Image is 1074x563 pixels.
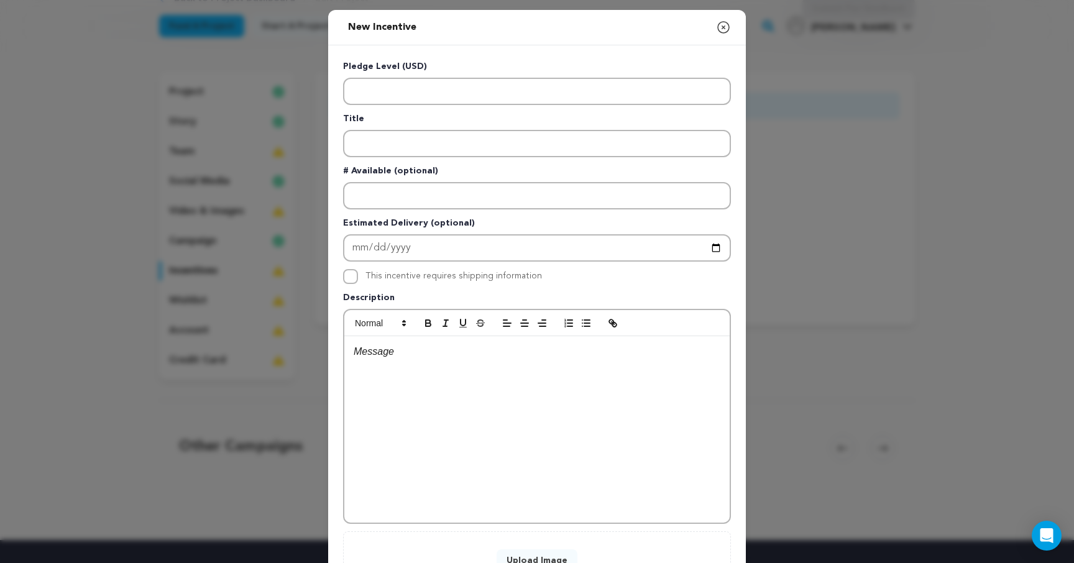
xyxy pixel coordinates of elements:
[343,15,421,40] h2: New Incentive
[343,234,731,262] input: Enter Estimated Delivery
[365,272,542,280] label: This incentive requires shipping information
[343,78,731,105] input: Enter level
[343,130,731,157] input: Enter title
[343,291,731,309] p: Description
[343,165,731,182] p: # Available (optional)
[343,217,731,234] p: Estimated Delivery (optional)
[343,182,731,209] input: Enter number available
[343,60,731,78] p: Pledge Level (USD)
[343,112,731,130] p: Title
[1032,521,1062,551] div: Open Intercom Messenger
